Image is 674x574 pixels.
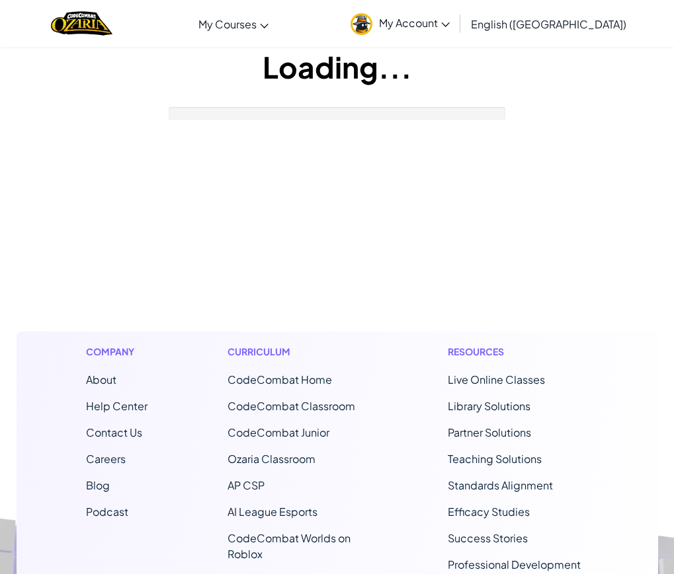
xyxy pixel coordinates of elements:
[86,425,142,439] span: Contact Us
[448,505,530,519] a: Efficacy Studies
[448,425,531,439] a: Partner Solutions
[228,373,332,386] span: CodeCombat Home
[448,373,545,386] a: Live Online Classes
[448,399,530,413] a: Library Solutions
[86,452,126,466] a: Careers
[86,505,128,519] a: Podcast
[228,399,355,413] a: CodeCombat Classroom
[228,452,316,466] a: Ozaria Classroom
[51,10,112,37] a: Ozaria by CodeCombat logo
[379,16,450,30] span: My Account
[448,557,581,571] a: Professional Development
[86,399,147,413] a: Help Center
[198,17,257,31] span: My Courses
[228,505,317,519] a: AI League Esports
[448,345,589,359] h1: Resources
[471,17,626,31] span: English ([GEOGRAPHIC_DATA])
[448,452,542,466] a: Teaching Solutions
[448,478,553,492] a: Standards Alignment
[228,478,265,492] a: AP CSP
[448,531,528,545] a: Success Stories
[228,345,368,359] h1: Curriculum
[228,531,351,561] a: CodeCombat Worlds on Roblox
[86,345,147,359] h1: Company
[351,13,372,35] img: avatar
[86,478,110,492] a: Blog
[344,3,456,44] a: My Account
[228,425,329,439] a: CodeCombat Junior
[51,10,112,37] img: Home
[464,6,633,42] a: English ([GEOGRAPHIC_DATA])
[192,6,275,42] a: My Courses
[86,373,116,386] a: About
